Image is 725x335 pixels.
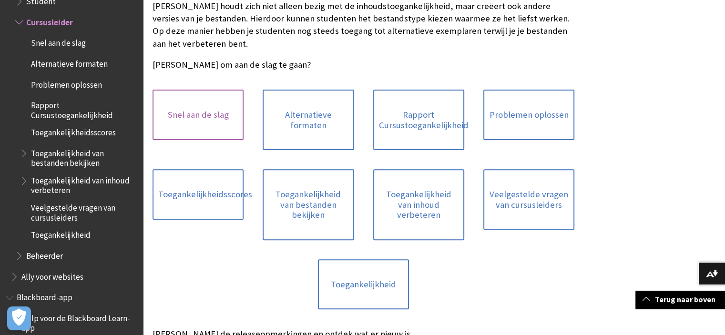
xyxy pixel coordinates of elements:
a: Terug naar boven [635,291,725,308]
span: Rapport Cursustoegankelijkheid [31,98,136,120]
a: Toegankelijkheid [318,259,409,310]
span: Ally voor websites [21,269,83,282]
span: Toegankelijkheid [31,227,91,240]
a: Problemen oplossen [483,90,574,140]
p: [PERSON_NAME] om aan de slag te gaan? [153,59,574,71]
span: Blackboard-app [17,290,72,303]
a: Veelgestelde vragen van cursusleiders [483,169,574,230]
span: Snel aan de slag [31,35,86,48]
span: Veelgestelde vragen van cursusleiders [31,200,136,223]
span: Beheerder [26,248,63,261]
span: Toegankelijkheidsscores [31,125,116,138]
span: Cursusleider [26,14,73,27]
span: Problemen oplossen [31,77,102,90]
span: Toegankelijkheid van bestanden bekijken [31,145,136,168]
a: Alternatieve formaten [263,90,354,150]
span: Toegankelijkheid van inhoud verbeteren [31,173,136,195]
button: Open Preferences [7,306,31,330]
a: Toegankelijkheid van bestanden bekijken [263,169,354,240]
a: Rapport Cursustoegankelijkheid [373,90,464,150]
a: Toegankelijkheid van inhoud verbeteren [373,169,464,240]
a: Toegankelijkheidsscores [153,169,244,220]
span: Help voor de Blackboard Learn-app [21,310,136,333]
a: Snel aan de slag [153,90,244,140]
span: Alternatieve formaten [31,56,108,69]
